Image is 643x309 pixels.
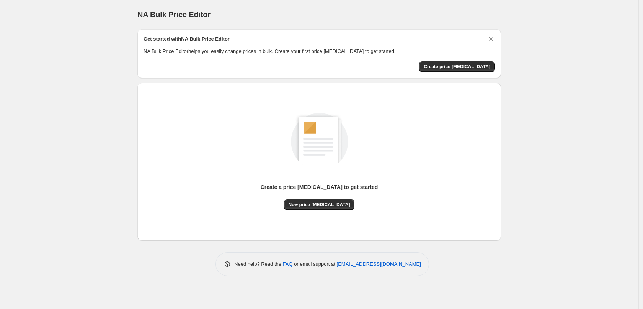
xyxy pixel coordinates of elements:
p: Create a price [MEDICAL_DATA] to get started [261,183,378,191]
button: Create price change job [419,61,495,72]
span: or email support at [293,261,337,267]
button: New price [MEDICAL_DATA] [284,199,355,210]
h2: Get started with NA Bulk Price Editor [144,35,230,43]
p: NA Bulk Price Editor helps you easily change prices in bulk. Create your first price [MEDICAL_DAT... [144,48,495,55]
a: [EMAIL_ADDRESS][DOMAIN_NAME] [337,261,421,267]
button: Dismiss card [487,35,495,43]
span: New price [MEDICAL_DATA] [289,202,350,208]
span: NA Bulk Price Editor [137,10,211,19]
span: Need help? Read the [234,261,283,267]
a: FAQ [283,261,293,267]
span: Create price [MEDICAL_DATA] [424,64,490,70]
